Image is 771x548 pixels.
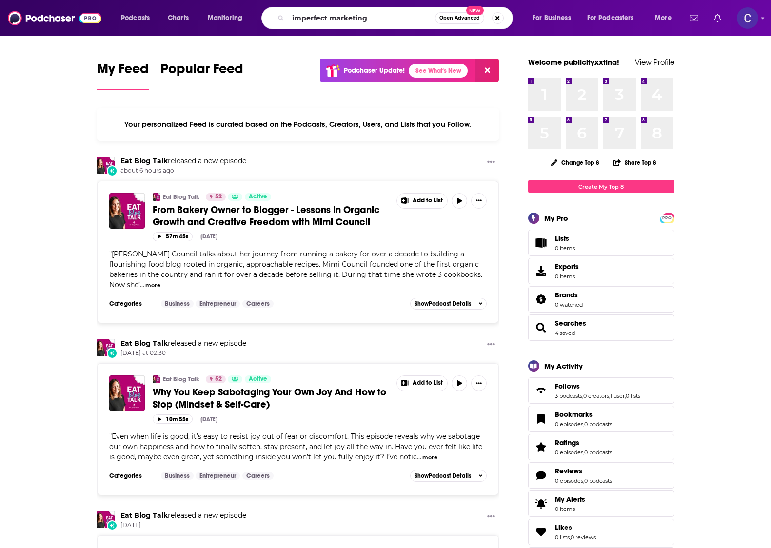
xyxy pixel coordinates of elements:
span: ... [140,280,144,289]
a: 52 [206,375,226,383]
h3: released a new episode [120,339,246,348]
div: v 4.0.25 [27,16,48,23]
img: logo_orange.svg [16,16,23,23]
span: Podcasts [121,11,150,25]
span: Add to List [413,197,443,204]
button: Show More Button [397,194,448,208]
span: " [109,250,482,289]
a: 0 episodes [555,449,583,456]
div: Domain: [DOMAIN_NAME] [25,25,107,33]
a: 0 creators [583,392,609,399]
a: Create My Top 8 [528,180,674,193]
button: more [145,281,160,290]
img: tab_keywords_by_traffic_grey.svg [97,57,105,64]
img: Eat Blog Talk [97,339,115,356]
button: more [422,453,437,462]
a: Follows [532,384,551,397]
h3: Categories [109,472,153,480]
a: Reviews [555,467,612,475]
span: Show Podcast Details [415,472,471,479]
a: Bookmarks [532,412,551,426]
img: Eat Blog Talk [97,511,115,528]
a: Reviews [532,469,551,482]
span: [PERSON_NAME] Council talks about her journey from running a bakery for over a decade to building... [109,250,482,289]
button: open menu [526,10,583,26]
button: 10m 55s [153,414,193,424]
span: Brands [555,291,578,299]
img: From Bakery Owner to Blogger - Lessons in Organic Growth and Creative Freedom with Mimi Council [109,193,145,229]
button: open menu [114,10,162,26]
span: Exports [532,264,551,278]
a: Eat Blog Talk [120,339,168,348]
span: , [625,392,626,399]
button: Show More Button [397,376,448,391]
div: Search podcasts, credits, & more... [271,7,522,29]
a: Searches [555,319,586,328]
a: Eat Blog Talk [120,511,168,520]
a: 0 reviews [571,534,596,541]
span: New [466,6,484,15]
div: New Episode [107,165,118,176]
button: open menu [581,10,648,26]
span: Bookmarks [555,410,593,419]
h3: Categories [109,300,153,308]
span: Reviews [528,462,674,489]
span: 0 items [555,273,579,280]
span: Exports [555,262,579,271]
button: Show profile menu [737,7,758,29]
button: open menu [648,10,684,26]
a: Business [161,472,194,480]
button: Show More Button [483,511,499,523]
p: Podchaser Update! [344,66,405,75]
span: Follows [555,382,580,391]
img: tab_domain_overview_orange.svg [26,57,34,64]
div: [DATE] [200,233,217,240]
a: 3 podcasts [555,392,582,399]
span: 52 [215,374,222,384]
button: ShowPodcast Details [410,470,487,482]
button: Show More Button [483,339,499,351]
a: 1 user [610,392,625,399]
span: Logged in as publicityxxtina [737,7,758,29]
span: [DATE] [120,521,246,529]
a: Brands [555,291,583,299]
a: View Profile [635,58,674,67]
a: Eat Blog Talk [153,193,160,201]
span: From Bakery Owner to Blogger - Lessons in Organic Growth and Creative Freedom with Mimi Council [153,204,380,228]
a: 0 episodes [555,421,583,428]
a: 4 saved [555,330,575,336]
span: , [583,421,584,428]
div: Your personalized Feed is curated based on the Podcasts, Creators, Users, and Lists that you Follow. [97,108,499,141]
a: My Alerts [528,490,674,517]
button: 57m 45s [153,232,193,241]
div: [DATE] [200,416,217,423]
a: Ratings [555,438,612,447]
span: , [609,392,610,399]
a: 52 [206,193,226,201]
button: ShowPodcast Details [410,298,487,310]
a: Eat Blog Talk [163,375,199,383]
span: Ratings [555,438,579,447]
a: 0 episodes [555,477,583,484]
span: 0 items [555,245,575,252]
span: Reviews [555,467,582,475]
a: Active [245,193,271,201]
a: Lists [528,230,674,256]
a: See What's New [409,64,468,78]
span: Lists [555,234,569,243]
a: Eat Blog Talk [97,157,115,174]
span: [DATE] at 02:30 [120,349,246,357]
a: Show notifications dropdown [686,10,702,26]
span: Brands [528,286,674,313]
div: My Pro [544,214,568,223]
a: 0 podcasts [584,449,612,456]
span: PRO [661,215,673,222]
span: Add to List [413,379,443,387]
div: Domain Overview [37,58,87,64]
span: Show Podcast Details [415,300,471,307]
a: Eat Blog Talk [120,157,168,165]
span: Follows [528,377,674,404]
div: New Episode [107,520,118,531]
img: Podchaser - Follow, Share and Rate Podcasts [8,9,101,27]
